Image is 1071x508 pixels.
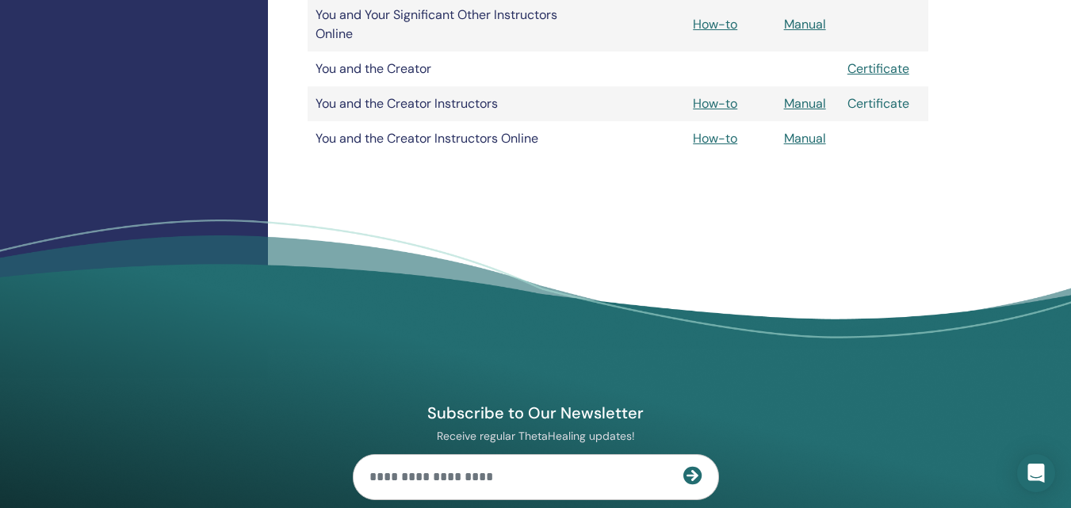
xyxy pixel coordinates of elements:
p: Receive regular ThetaHealing updates! [353,429,719,443]
a: How-to [693,130,737,147]
td: You and the Creator Instructors Online [308,121,593,156]
a: Manual [784,95,826,112]
td: You and the Creator [308,52,593,86]
a: Certificate [847,60,909,77]
a: How-to [693,16,737,32]
a: Manual [784,16,826,32]
h4: Subscribe to Our Newsletter [353,403,719,423]
a: Manual [784,130,826,147]
td: You and the Creator Instructors [308,86,593,121]
a: How-to [693,95,737,112]
div: Open Intercom Messenger [1017,454,1055,492]
a: Certificate [847,95,909,112]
